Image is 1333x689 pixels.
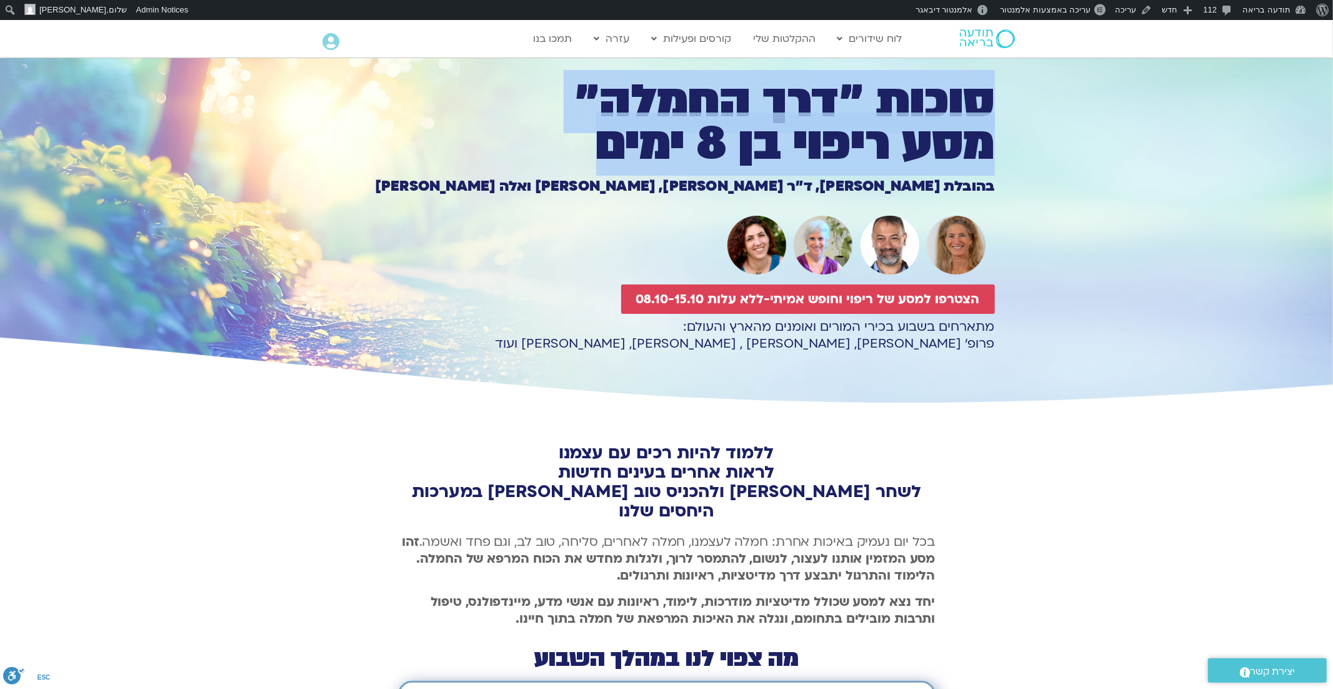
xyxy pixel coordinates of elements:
[339,179,995,193] h1: בהובלת [PERSON_NAME], ד״ר [PERSON_NAME], [PERSON_NAME] ואלה [PERSON_NAME]
[402,533,936,584] b: זהו מסע המזמין אותנו לעצור, לנשום, להתמסר לרוך, ולגלות מחדש את הכוח המרפא של החמלה. הלימוד והתרגו...
[339,318,995,352] p: מתארחים בשבוע בכירי המורים ואומנים מהארץ והעולם: פרופ׳ [PERSON_NAME], [PERSON_NAME] , [PERSON_NAM...
[431,593,936,627] b: יחד נצא למסע שכולל מדיטציות מודרכות, לימוד, ראיונות עם אנשי מדע, מיינדפולנס, טיפול ותרבות מובילים...
[831,27,909,51] a: לוח שידורים
[645,27,737,51] a: קורסים ופעילות
[398,648,936,670] h2: מה צפוי לנו במהלך השבוע
[1208,658,1327,683] a: יצירת קשר
[636,292,980,306] span: הצטרפו למסע של ריפוי וחופש אמיתי-ללא עלות 08.10-15.10
[527,27,578,51] a: תמכו בנו
[398,443,936,521] h2: ללמוד להיות רכים עם עצמנו לראות אחרים בעינים חדשות לשחר [PERSON_NAME] ולהכניס טוב [PERSON_NAME] ב...
[39,5,106,14] span: [PERSON_NAME]
[587,27,636,51] a: עזרה
[1000,5,1091,14] span: עריכה באמצעות אלמנטור
[747,27,822,51] a: ההקלטות שלי
[621,284,995,314] a: הצטרפו למסע של ריפוי וחופש אמיתי-ללא עלות 08.10-15.10
[339,81,995,166] h1: סוכות ״דרך החמלה״ מסע ריפוי בן 8 ימים
[1251,663,1296,680] span: יצירת קשר
[960,29,1015,48] img: תודעה בריאה
[398,533,936,584] p: בכל יום נעמיק באיכות אחרת: חמלה לעצמנו, חמלה לאחרים, סליחה, טוב לב, וגם פחד ואשמה.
